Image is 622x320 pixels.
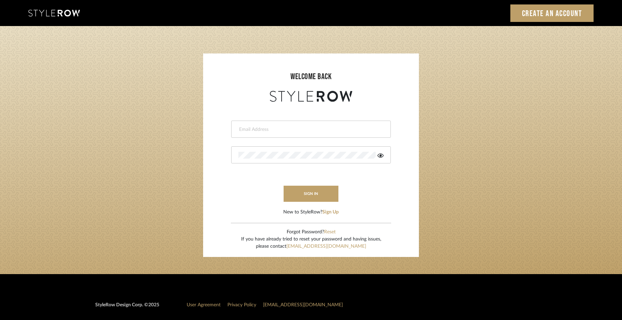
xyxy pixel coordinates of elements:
[187,303,221,307] a: User Agreement
[227,303,256,307] a: Privacy Policy
[241,229,381,236] div: Forgot Password?
[238,126,382,133] input: Email Address
[283,209,339,216] div: New to StyleRow?
[324,229,336,236] button: Reset
[286,244,366,249] a: [EMAIL_ADDRESS][DOMAIN_NAME]
[322,209,339,216] button: Sign Up
[284,186,338,202] button: sign in
[241,236,381,250] div: If you have already tried to reset your password and having issues, please contact
[210,71,412,83] div: welcome back
[510,4,594,22] a: Create an Account
[95,301,159,314] div: StyleRow Design Corp. ©2025
[263,303,343,307] a: [EMAIL_ADDRESS][DOMAIN_NAME]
